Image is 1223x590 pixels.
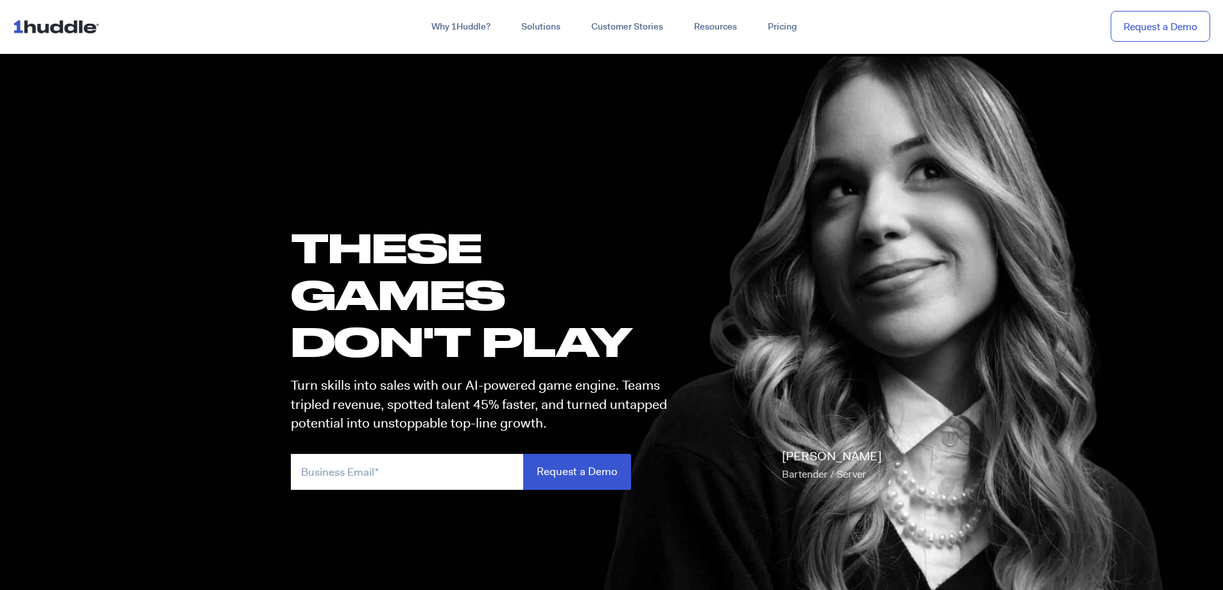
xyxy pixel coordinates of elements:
[291,454,523,489] input: Business Email*
[752,15,812,39] a: Pricing
[782,447,881,483] p: [PERSON_NAME]
[13,14,105,39] img: ...
[416,15,506,39] a: Why 1Huddle?
[506,15,576,39] a: Solutions
[291,376,679,433] p: Turn skills into sales with our AI-powered game engine. Teams tripled revenue, spotted talent 45%...
[782,467,866,481] span: Bartender / Server
[576,15,679,39] a: Customer Stories
[523,454,631,489] input: Request a Demo
[679,15,752,39] a: Resources
[291,224,679,365] h1: these GAMES DON'T PLAY
[1111,11,1210,42] a: Request a Demo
